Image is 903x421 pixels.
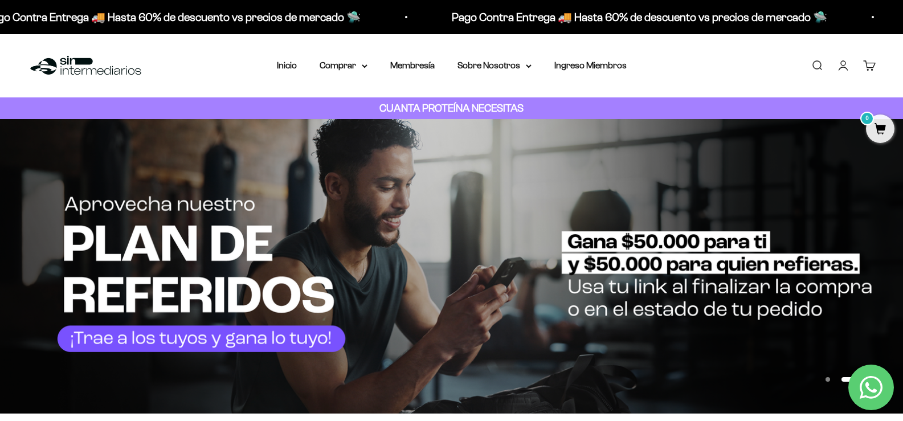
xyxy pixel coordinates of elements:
mark: 0 [860,112,874,125]
a: Ingreso Miembros [554,60,627,70]
a: Inicio [277,60,297,70]
a: 0 [866,124,894,136]
summary: Comprar [320,58,367,73]
a: Membresía [390,60,435,70]
summary: Sobre Nosotros [457,58,532,73]
strong: CUANTA PROTEÍNA NECESITAS [379,102,524,114]
p: Pago Contra Entrega 🚚 Hasta 60% de descuento vs precios de mercado 🛸 [450,8,826,26]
